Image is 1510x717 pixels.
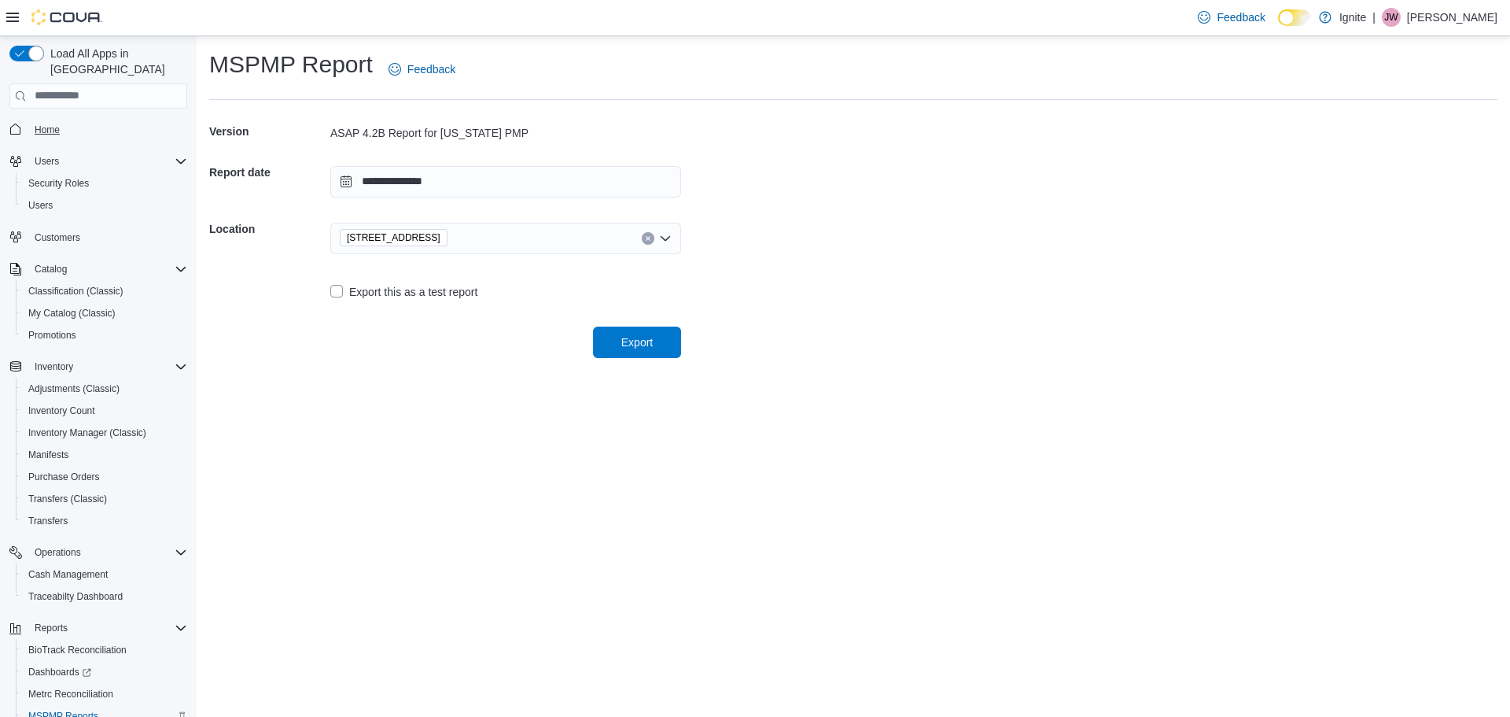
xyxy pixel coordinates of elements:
[35,263,67,275] span: Catalog
[28,568,108,581] span: Cash Management
[16,586,193,608] button: Traceabilty Dashboard
[28,260,187,279] span: Catalog
[28,120,187,139] span: Home
[3,150,193,172] button: Users
[1384,8,1398,27] span: JW
[28,260,73,279] button: Catalog
[28,177,89,190] span: Security Roles
[28,357,187,376] span: Inventory
[28,666,91,678] span: Dashboards
[22,379,126,398] a: Adjustments (Classic)
[621,334,653,350] span: Export
[22,641,187,660] span: BioTrack Reconciliation
[28,688,113,700] span: Metrc Reconciliation
[340,229,447,246] span: 5440 I-55 Frontage Road N
[22,445,75,464] a: Manifests
[22,587,187,606] span: Traceabilty Dashboard
[1382,8,1401,27] div: Joshua Woodham
[22,565,114,584] a: Cash Management
[1278,9,1311,26] input: Dark Mode
[3,118,193,141] button: Home
[454,229,455,248] input: Accessible screen reader label
[22,663,98,682] a: Dashboards
[35,546,81,559] span: Operations
[593,327,681,358] button: Export
[22,685,187,704] span: Metrc Reconciliation
[16,639,193,661] button: BioTrack Reconciliation
[22,304,187,323] span: My Catalog (Classic)
[3,617,193,639] button: Reports
[22,468,106,486] a: Purchase Orders
[35,622,68,634] span: Reports
[28,590,123,603] span: Traceabilty Dashboard
[28,449,68,461] span: Manifests
[16,444,193,466] button: Manifests
[1278,26,1279,27] span: Dark Mode
[28,307,116,320] span: My Catalog (Classic)
[642,232,654,245] button: Clear input
[28,644,127,656] span: BioTrack Reconciliation
[1372,8,1376,27] p: |
[35,124,60,136] span: Home
[28,228,87,247] a: Customers
[28,329,76,342] span: Promotions
[22,196,59,215] a: Users
[3,226,193,249] button: Customers
[28,120,66,139] a: Home
[28,619,74,638] button: Reports
[22,282,130,301] a: Classification (Classic)
[35,231,80,244] span: Customers
[16,324,193,346] button: Promotions
[22,512,187,530] span: Transfers
[16,400,193,422] button: Inventory Count
[22,196,187,215] span: Users
[28,285,123,298] span: Classification (Classic)
[22,468,187,486] span: Purchase Orders
[22,587,129,606] a: Traceabilty Dashboard
[16,510,193,532] button: Transfers
[22,174,95,193] a: Security Roles
[330,125,681,141] div: ASAP 4.2B Report for [US_STATE] PMP
[28,199,53,212] span: Users
[16,564,193,586] button: Cash Management
[35,155,59,168] span: Users
[1217,9,1265,25] span: Feedback
[22,512,74,530] a: Transfers
[382,54,462,85] a: Feedback
[44,46,187,77] span: Load All Apps in [GEOGRAPHIC_DATA]
[28,493,107,505] span: Transfers (Classic)
[3,541,193,564] button: Operations
[22,174,187,193] span: Security Roles
[31,9,102,25] img: Cova
[28,427,146,439] span: Inventory Manager (Classic)
[659,232,672,245] button: Open list of options
[22,423,153,442] a: Inventory Manager (Classic)
[16,172,193,194] button: Security Roles
[28,152,187,171] span: Users
[16,194,193,216] button: Users
[16,378,193,400] button: Adjustments (Classic)
[22,663,187,682] span: Dashboards
[22,401,187,420] span: Inventory Count
[209,49,373,80] h1: MSPMP Report
[22,445,187,464] span: Manifests
[22,490,113,508] a: Transfers (Classic)
[209,116,327,147] h5: Version
[330,283,477,301] label: Export this as a test report
[22,565,187,584] span: Cash Management
[22,379,187,398] span: Adjustments (Classic)
[16,661,193,683] a: Dashboards
[16,683,193,705] button: Metrc Reconciliation
[28,357,79,376] button: Inventory
[28,619,187,638] span: Reports
[28,152,65,171] button: Users
[347,230,440,246] span: [STREET_ADDRESS]
[28,383,120,395] span: Adjustments (Classic)
[407,61,455,77] span: Feedback
[28,543,187,562] span: Operations
[1407,8,1497,27] p: [PERSON_NAME]
[22,282,187,301] span: Classification (Classic)
[3,356,193,378] button: Inventory
[16,302,193,324] button: My Catalog (Classic)
[3,258,193,280] button: Catalog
